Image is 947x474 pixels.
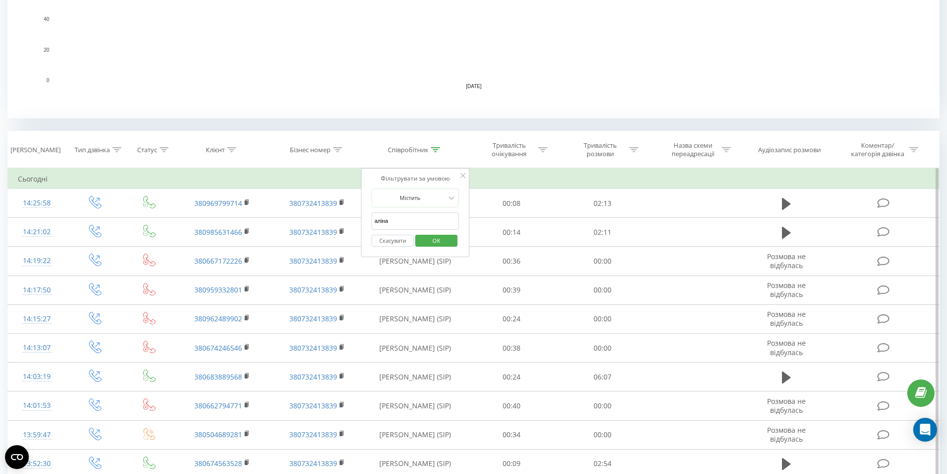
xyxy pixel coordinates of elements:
[18,193,56,213] div: 14:25:58
[18,425,56,445] div: 13:59:47
[364,420,466,449] td: [PERSON_NAME] (SIP)
[289,314,337,323] a: 380732413839
[46,78,49,83] text: 0
[767,396,806,415] span: Розмова не відбулась
[44,16,50,22] text: 40
[423,233,450,248] span: OK
[18,222,56,242] div: 14:21:02
[415,235,457,247] button: OK
[289,343,337,353] a: 380732413839
[483,141,536,158] div: Тривалість очікування
[194,372,242,381] a: 380683889568
[388,146,429,154] div: Співробітник
[758,146,821,154] div: Аудіозапис розмови
[466,304,557,333] td: 00:24
[557,420,648,449] td: 00:00
[466,189,557,218] td: 00:08
[289,256,337,266] a: 380732413839
[913,418,937,442] div: Open Intercom Messenger
[289,227,337,237] a: 380732413839
[557,189,648,218] td: 02:13
[5,445,29,469] button: Open CMP widget
[18,309,56,329] div: 14:15:27
[767,309,806,328] span: Розмова не відбулась
[44,47,50,53] text: 20
[289,372,337,381] a: 380732413839
[767,425,806,444] span: Розмова не відбулась
[364,247,466,276] td: [PERSON_NAME] (SIP)
[466,276,557,304] td: 00:39
[289,401,337,410] a: 380732413839
[767,281,806,299] span: Розмова не відбулась
[18,454,56,474] div: 13:52:30
[194,314,242,323] a: 380962489902
[574,141,627,158] div: Тривалість розмови
[466,420,557,449] td: 00:34
[767,252,806,270] span: Розмова не відбулась
[466,84,482,89] text: [DATE]
[194,430,242,439] a: 380504689281
[206,146,225,154] div: Клієнт
[364,363,466,391] td: [PERSON_NAME] (SIP)
[289,198,337,208] a: 380732413839
[194,256,242,266] a: 380667172226
[137,146,157,154] div: Статус
[466,247,557,276] td: 00:36
[18,367,56,386] div: 14:03:19
[10,146,61,154] div: [PERSON_NAME]
[371,212,459,230] input: Введіть значення
[666,141,719,158] div: Назва схеми переадресації
[371,235,414,247] button: Скасувати
[557,218,648,247] td: 02:11
[557,304,648,333] td: 00:00
[194,343,242,353] a: 380674246546
[849,141,907,158] div: Коментар/категорія дзвінка
[767,338,806,357] span: Розмова не відбулась
[194,401,242,410] a: 380662794771
[8,169,940,189] td: Сьогодні
[557,247,648,276] td: 00:00
[557,363,648,391] td: 06:07
[289,285,337,294] a: 380732413839
[466,363,557,391] td: 00:24
[557,276,648,304] td: 00:00
[364,304,466,333] td: [PERSON_NAME] (SIP)
[466,334,557,363] td: 00:38
[75,146,110,154] div: Тип дзвінка
[18,251,56,271] div: 14:19:22
[364,334,466,363] td: [PERSON_NAME] (SIP)
[194,285,242,294] a: 380959332801
[18,281,56,300] div: 14:17:50
[557,391,648,420] td: 00:00
[557,334,648,363] td: 00:00
[466,218,557,247] td: 00:14
[18,396,56,415] div: 14:01:53
[18,338,56,358] div: 14:13:07
[194,227,242,237] a: 380985631466
[466,391,557,420] td: 00:40
[371,174,459,184] div: Фільтрувати за умовою
[194,198,242,208] a: 380969799714
[364,391,466,420] td: [PERSON_NAME] (SIP)
[194,459,242,468] a: 380674563528
[289,430,337,439] a: 380732413839
[364,276,466,304] td: [PERSON_NAME] (SIP)
[289,459,337,468] a: 380732413839
[290,146,331,154] div: Бізнес номер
